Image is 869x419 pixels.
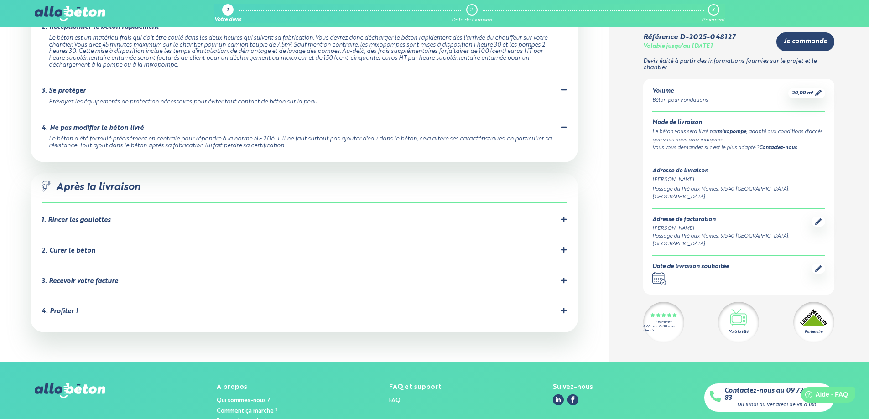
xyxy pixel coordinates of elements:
div: [PERSON_NAME] [652,176,825,184]
div: [PERSON_NAME] [652,225,812,233]
div: 4. Profiter ! [42,308,78,316]
a: mixopompe [718,129,746,134]
div: A propos [217,383,278,391]
p: Devis édité à partir des informations fournies sur le projet et le chantier [643,58,834,72]
span: Je commande [784,38,827,46]
div: 3. Se protéger [42,87,86,95]
div: 1. Rincer les goulottes [42,217,110,224]
div: Béton pour Fondations [652,97,708,104]
div: Du lundi au vendredi de 9h à 18h [737,402,816,408]
div: FAQ et support [389,383,442,391]
div: 4. Ne pas modifier le béton livré [42,124,144,132]
a: 1 Votre devis [214,4,241,23]
a: FAQ [389,398,401,403]
div: Paiement [702,17,725,23]
div: Après la livraison [42,181,567,204]
div: Le béton a été formulé précisément en centrale pour répondre à la norme NF 206-1. Il ne faut surt... [49,136,556,149]
a: Comment ça marche ? [217,408,278,414]
div: Vous vous demandez si c’est le plus adapté ? . [652,144,825,152]
div: Volume [652,88,708,95]
div: Le béton est un matériau frais qui doit être coulé dans les deux heures qui suivent sa fabricatio... [49,35,556,69]
div: Date de livraison souhaitée [652,264,729,270]
a: Je commande [776,32,834,51]
img: allobéton [35,6,105,21]
div: Passage du Pré aux Moines, 91540 [GEOGRAPHIC_DATA], [GEOGRAPHIC_DATA] [652,233,812,248]
div: Référence D-2025-048127 [643,33,735,41]
div: 2 [470,7,473,13]
a: 3 Paiement [702,4,725,23]
div: 3 [712,7,714,13]
div: Vu à la télé [729,329,748,335]
iframe: Help widget launcher [788,383,859,409]
div: 1 [227,8,229,14]
a: 2 Date de livraison [452,4,492,23]
div: Prévoyez les équipements de protection nécessaires pour éviter tout contact de béton sur la peau. [49,99,556,106]
div: Mode de livraison [652,120,825,127]
div: Votre devis [214,17,241,23]
div: Date de livraison [452,17,492,23]
div: Adresse de facturation [652,217,812,223]
div: Valable jusqu'au [DATE] [643,43,713,50]
div: 4.7/5 sur 2300 avis clients [643,325,684,333]
div: 3. Recevoir votre facture [42,278,118,285]
div: Suivez-nous [553,383,593,391]
a: Contactez-nous [759,145,797,150]
div: Excellent [656,321,671,325]
a: Qui sommes-nous ? [217,398,270,403]
div: Passage du Pré aux Moines, 91540 [GEOGRAPHIC_DATA], [GEOGRAPHIC_DATA] [652,186,825,201]
div: Le béton vous sera livré par , adapté aux conditions d'accès que vous nous avez indiquées. [652,128,825,144]
div: Adresse de livraison [652,168,825,175]
div: 2. Curer le béton [42,247,95,255]
img: allobéton [35,383,105,398]
div: Partenaire [805,329,822,335]
a: Contactez-nous au 09 72 55 12 83 [724,387,829,402]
